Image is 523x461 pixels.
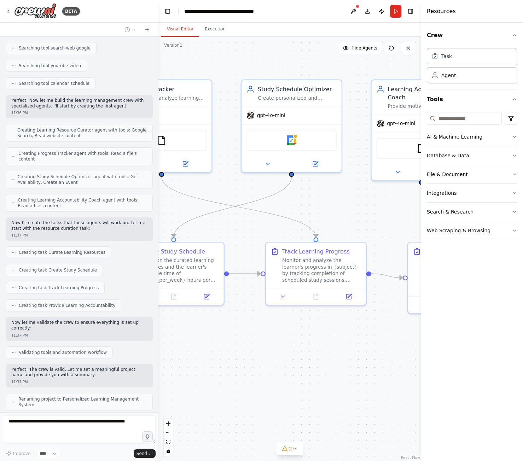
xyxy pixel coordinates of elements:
[157,135,167,145] img: FileReadTool
[164,419,173,428] button: zoom in
[427,165,517,183] button: File & Document
[136,451,147,456] span: Send
[427,89,517,109] button: Tools
[427,184,517,202] button: Integrations
[164,428,173,437] button: zoom out
[258,95,337,101] div: Create personalized and optimized study schedules for {subject} learning that balance multiple su...
[19,350,107,355] span: Validating tools and automation workflow
[140,257,219,284] div: Based on the curated learning resources and the learner's available time of {hours_per_week} hour...
[257,112,285,119] span: gpt-4o-mini
[401,456,420,460] a: React Flow attribution
[11,320,147,331] p: Now let me validate the crew to ensure everything is set up correctly:
[11,98,147,109] p: Perfect! Now let me build the learning management crew with specialized agents. I'll start by cre...
[123,242,225,305] div: Create Study ScheduleBased on the curated learning resources and the learner's available time of ...
[11,367,147,378] p: Perfect! The crew is valid. Let me set a meaningful project name and provide you with a summary:
[406,6,416,16] button: Hide right sidebar
[282,257,361,284] div: Monitor and analyze the learner's progress in {subject} by tracking completion of scheduled study...
[18,197,147,209] span: Creating Learning Accountability Coach agent with tools: Read a file's content
[427,146,517,165] button: Database & Data
[351,45,377,51] span: Hide Agents
[164,437,173,447] button: fit view
[157,177,320,237] g: Edge from 5331801b-9423-4b6b-90c2-530b95d26534 to 590e567b-d0a1-4ee6-b1ad-349fd95380df
[18,174,147,185] span: Creating Study Schedule Optimizer agent with tools: Get Availability, Create an Event
[18,151,147,162] span: Creating Progress Tracker agent with tools: Read a file's content
[11,233,147,238] div: 11:37 PM
[299,292,333,302] button: No output available
[140,247,205,256] div: Create Study Schedule
[371,270,403,282] g: Edge from 590e567b-d0a1-4ee6-b1ad-349fd95380df to ce16cd24-8f3a-46a3-bf75-3fb4f6b4be42
[229,270,261,278] g: Edge from 9263b1b1-de71-4a26-92dd-ba64b31e958f to 590e567b-d0a1-4ee6-b1ad-349fd95380df
[11,220,147,231] p: Now I'll create the tasks that these agents will work on. Let me start with the resource curation...
[427,208,473,215] div: Search & Research
[276,442,303,455] button: 2
[427,133,482,140] div: AI & Machine Learning
[427,171,468,178] div: File & Document
[19,250,105,255] span: Creating task Curate Learning Resources
[19,267,97,273] span: Creating task Create Study Schedule
[18,396,147,408] span: Renaming project to Personalized Learning Management System
[111,79,212,173] div: Progress TrackerMonitor and analyze learning progress across {subject} courses and materials. Tra...
[427,7,456,16] h4: Resources
[192,292,220,302] button: Open in side panel
[441,53,452,60] div: Task
[258,85,337,93] div: Study Schedule Optimizer
[427,203,517,221] button: Search & Research
[164,419,173,456] div: React Flow controls
[164,447,173,456] button: toggle interactivity
[184,8,264,15] nav: breadcrumb
[265,242,367,305] div: Track Learning ProgressMonitor and analyze the learner's progress in {subject} by tracking comple...
[128,85,207,93] div: Progress Tracker
[161,22,199,37] button: Visual Editor
[427,45,517,89] div: Crew
[19,285,99,291] span: Creating task Track Learning Progress
[163,6,173,16] button: Hide left sidebar
[417,144,426,153] img: FileReadTool
[287,135,297,145] img: Google Calendar
[427,128,517,146] button: AI & Machine Learning
[3,449,34,458] button: Improve
[427,25,517,45] button: Crew
[335,292,363,302] button: Open in side panel
[141,25,153,34] button: Start a new chat
[427,109,517,246] div: Tools
[19,81,89,86] span: Searching tool calendar schedule
[19,45,91,51] span: Searching tool search web google
[14,3,57,19] img: Logo
[19,63,81,69] span: Searching tool youtube video
[427,152,469,159] div: Database & Data
[441,72,456,79] div: Agent
[387,121,415,127] span: gpt-4o-mini
[11,379,147,385] div: 11:37 PM
[11,333,147,338] div: 11:37 PM
[142,431,153,442] button: Click to speak your automation idea
[292,159,338,169] button: Open in side panel
[122,25,139,34] button: Switch to previous chat
[427,221,517,240] button: Web Scraping & Browsing
[157,292,191,302] button: No output available
[388,103,467,109] div: Provide motivation, accountability, and guidance to help learners stay committed to their {subjec...
[241,79,342,173] div: Study Schedule OptimizerCreate personalized and optimized study schedules for {subject} learning ...
[199,22,231,37] button: Execution
[19,303,115,308] span: Creating task Provide Learning Accountability
[282,247,350,256] div: Track Learning Progress
[128,95,207,101] div: Monitor and analyze learning progress across {subject} courses and materials. Track completion ra...
[388,85,467,101] div: Learning Accountability Coach
[339,42,382,54] button: Hide Agents
[427,227,490,234] div: Web Scraping & Browsing
[13,451,30,456] span: Improve
[289,445,292,452] span: 2
[11,110,147,116] div: 11:36 PM
[371,79,472,181] div: Learning Accountability CoachProvide motivation, accountability, and guidance to help learners st...
[164,42,182,48] div: Version 1
[427,189,457,197] div: Integrations
[17,127,147,139] span: Creating Learning Resource Curator agent with tools: Google Search, Read website content
[162,159,208,169] button: Open in side panel
[134,449,156,458] button: Send
[170,177,296,237] g: Edge from 108fa05a-1307-478e-9134-ff6d79d21845 to 9263b1b1-de71-4a26-92dd-ba64b31e958f
[62,7,80,16] div: BETA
